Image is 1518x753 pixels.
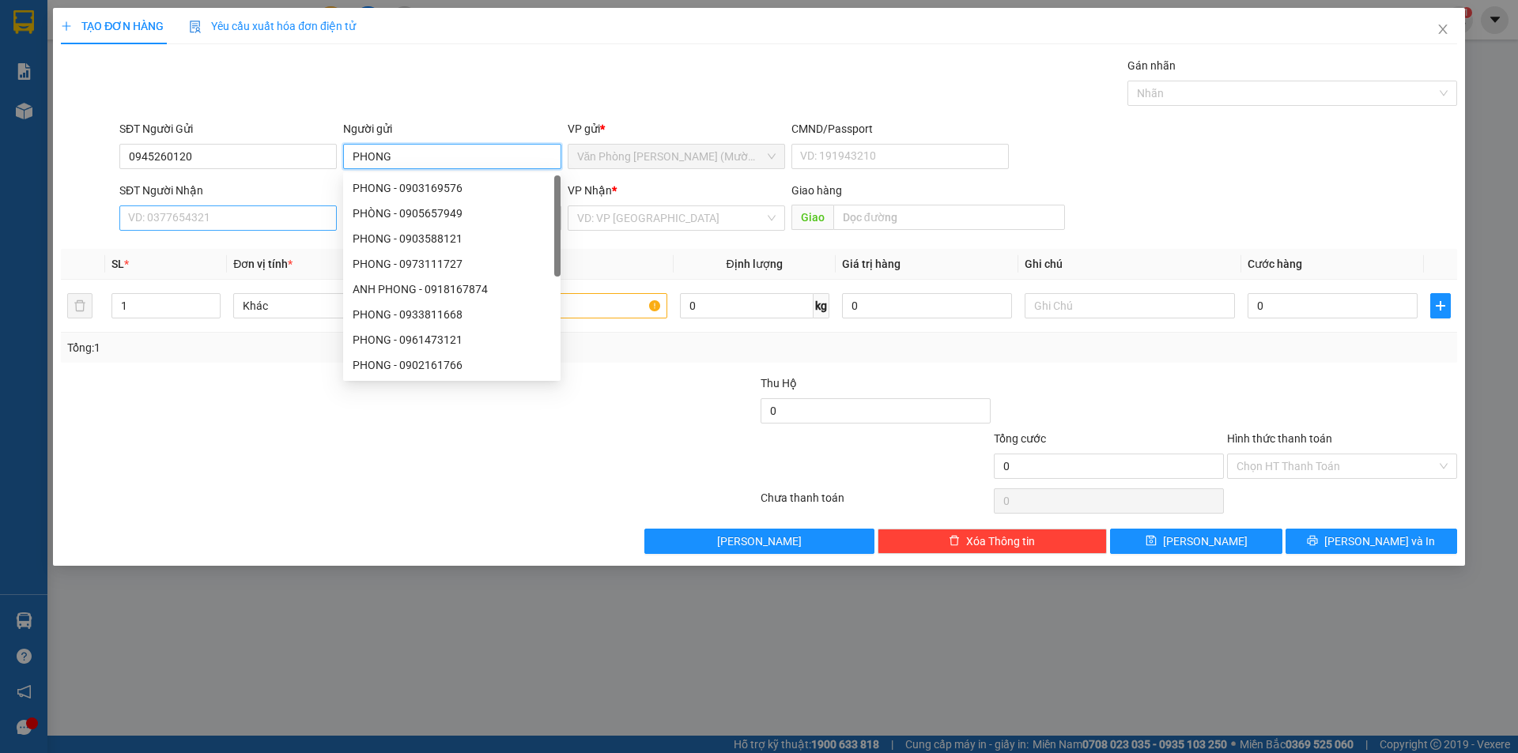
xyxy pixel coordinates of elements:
span: [PERSON_NAME] [717,533,802,550]
div: PHONG - 0902161766 [353,356,551,374]
span: Tổng cước [994,432,1046,445]
div: Tổng: 1 [67,339,586,356]
span: VP Nhận [568,184,612,197]
button: save[PERSON_NAME] [1110,529,1282,554]
span: Văn Phòng Trần Phú (Mường Thanh) [577,145,776,168]
div: SĐT Người Gửi [119,120,337,137]
div: PHONG - 0961473121 [353,331,551,348]
div: ANH PHONG - 0918167874 [353,280,551,298]
span: Xóa Thông tin [966,533,1035,550]
label: Gán nhãn [1127,59,1176,72]
div: PHONG - 0933811668 [353,306,551,323]
div: PHONG - 0902161766 [343,352,561,378]
button: deleteXóa Thông tin [878,529,1108,554]
div: PHONG - 0973111727 [353,255,551,273]
div: PHONG - 0933811668 [343,302,561,327]
div: CMND/Passport [791,120,1009,137]
div: PHONG - 0903588121 [353,230,551,247]
div: PHÒNG - 0905657949 [343,201,561,226]
input: Dọc đường [833,205,1065,230]
div: PHONG - 0973111727 [343,251,561,277]
th: Ghi chú [1018,249,1241,280]
span: Đơn vị tính [233,258,293,270]
span: Định lượng [727,258,783,270]
div: Chưa thanh toán [759,489,992,517]
span: kg [814,293,829,318]
span: [PERSON_NAME] [1163,533,1248,550]
span: delete [949,535,960,548]
span: Giao hàng [791,184,842,197]
div: SĐT Người Nhận [119,182,337,199]
span: plus [1431,299,1450,312]
span: [PERSON_NAME] và In [1324,533,1435,550]
div: PHONG - 0903169576 [353,179,551,197]
span: Giá trị hàng [842,258,901,270]
input: Ghi Chú [1025,293,1235,318]
button: [PERSON_NAME] [644,529,874,554]
button: delete [67,293,93,318]
div: PHONG - 0903169576 [343,175,561,201]
span: SL [111,258,124,270]
span: save [1146,535,1157,548]
div: ANH PHONG - 0918167874 [343,277,561,302]
span: printer [1307,535,1318,548]
span: close [1437,23,1449,36]
label: Hình thức thanh toán [1227,432,1332,445]
span: TẠO ĐƠN HÀNG [61,20,164,32]
div: PHÒNG - 0905657949 [353,205,551,222]
button: plus [1430,293,1451,318]
div: VP gửi [568,120,785,137]
button: Close [1421,8,1465,52]
button: printer[PERSON_NAME] và In [1286,529,1457,554]
span: Yêu cầu xuất hóa đơn điện tử [189,20,356,32]
span: Thu Hộ [761,377,797,390]
span: Cước hàng [1248,258,1302,270]
div: PHONG - 0903588121 [343,226,561,251]
div: PHONG - 0961473121 [343,327,561,352]
input: 0 [842,293,1012,318]
span: plus [61,21,72,32]
input: VD: Bàn, Ghế [456,293,666,318]
span: Giao [791,205,833,230]
div: Người gửi [343,120,561,137]
img: icon [189,21,202,33]
span: Khác [243,294,434,318]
